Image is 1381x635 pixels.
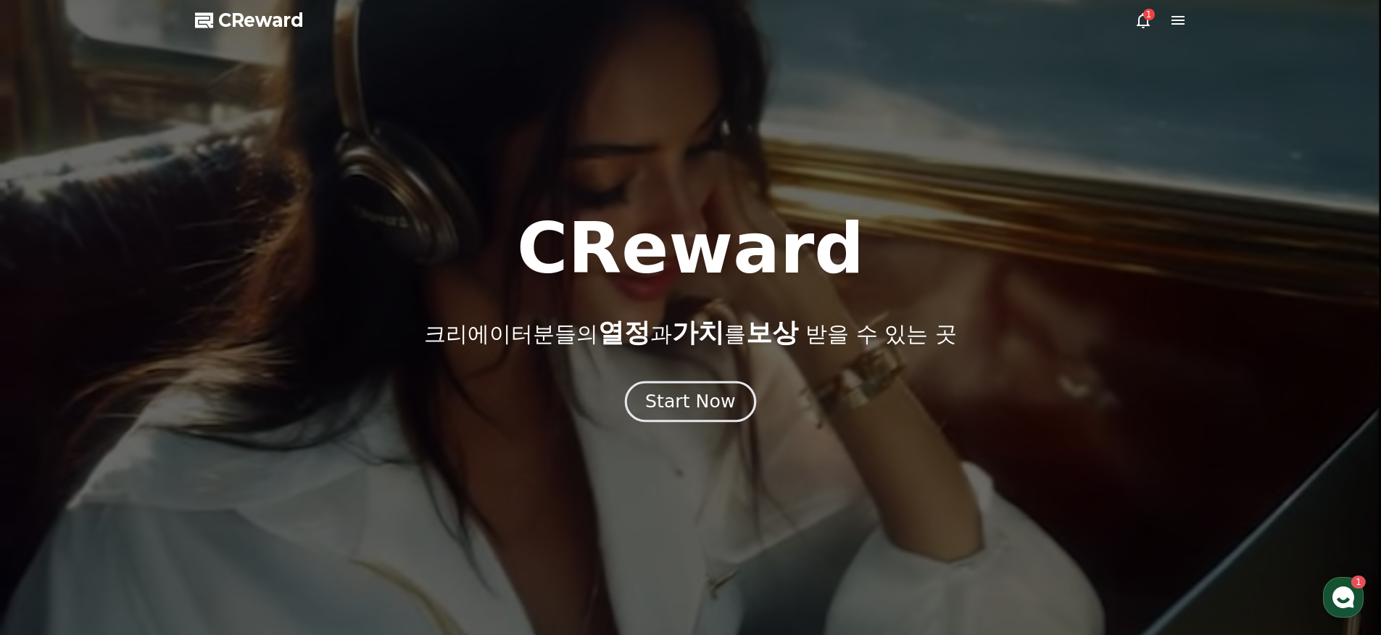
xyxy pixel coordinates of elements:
[746,317,798,347] span: 보상
[672,317,724,347] span: 가치
[645,389,735,414] div: Start Now
[187,460,278,496] a: 설정
[517,214,864,283] h1: CReward
[625,381,756,423] button: Start Now
[424,318,956,347] p: 크리에이터분들의 과 를 받을 수 있는 곳
[598,317,650,347] span: 열정
[218,9,304,32] span: CReward
[96,460,187,496] a: 1대화
[133,482,150,494] span: 대화
[1143,9,1155,20] div: 1
[224,481,241,493] span: 설정
[628,397,753,410] a: Start Now
[4,460,96,496] a: 홈
[147,459,152,470] span: 1
[1135,12,1152,29] a: 1
[46,481,54,493] span: 홈
[195,9,304,32] a: CReward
